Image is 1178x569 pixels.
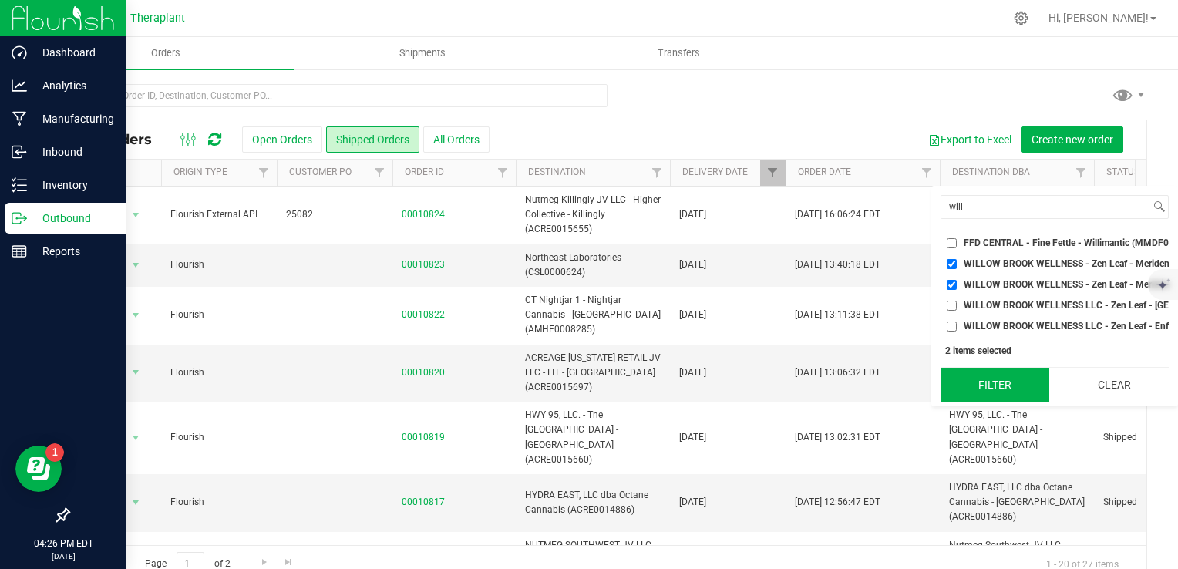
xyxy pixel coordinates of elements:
[126,204,146,226] span: select
[402,495,445,510] a: 00010817
[682,167,748,177] a: Delivery Date
[679,495,706,510] span: [DATE]
[947,238,957,248] input: FFD CENTRAL - Fine Fettle - Willimantic (MMDF0000075)
[126,362,146,383] span: select
[173,167,227,177] a: Origin Type
[679,430,706,445] span: [DATE]
[12,210,27,226] inline-svg: Outbound
[402,430,445,445] a: 00010819
[27,176,119,194] p: Inventory
[405,167,444,177] a: Order ID
[760,160,786,186] a: Filter
[525,488,661,517] span: HYDRA EAST, LLC dba Octane Cannabis (ACRE0014886)
[170,207,268,222] span: Flourish External API
[27,43,119,62] p: Dashboard
[27,76,119,95] p: Analytics
[126,305,146,326] span: select
[525,351,661,396] span: ACREAGE [US_STATE] RETAIL JV LLC - LIT - [GEOGRAPHIC_DATA] (ACRE0015697)
[242,126,322,153] button: Open Orders
[15,446,62,492] iframe: Resource center
[637,46,721,60] span: Transfers
[645,160,670,186] a: Filter
[130,46,201,60] span: Orders
[379,46,466,60] span: Shipments
[170,365,268,380] span: Flourish
[1011,11,1031,25] div: Manage settings
[795,495,880,510] span: [DATE] 12:56:47 EDT
[12,111,27,126] inline-svg: Manufacturing
[170,430,268,445] span: Flourish
[1032,133,1113,146] span: Create new order
[251,160,277,186] a: Filter
[423,126,490,153] button: All Orders
[798,167,851,177] a: Order Date
[1060,368,1169,402] button: Clear
[945,345,1164,356] div: 2 items selected
[525,193,661,237] span: Nutmeg Killingly JV LLC - Higher Collective - Killingly (ACRE0015655)
[914,160,940,186] a: Filter
[402,207,445,222] a: 00010824
[490,160,516,186] a: Filter
[402,258,445,272] a: 00010823
[402,365,445,380] a: 00010820
[170,308,268,322] span: Flourish
[947,322,957,332] input: WILLOW BROOK WELLNESS LLC - Zen Leaf - Enfield (AMHF0008260)
[12,177,27,193] inline-svg: Inventory
[525,251,661,280] span: Northeast Laboratories (CSL0000624)
[289,167,352,177] a: Customer PO
[170,495,268,510] span: Flourish
[795,365,880,380] span: [DATE] 13:06:32 EDT
[27,242,119,261] p: Reports
[941,196,1150,218] input: Search
[12,244,27,259] inline-svg: Reports
[402,308,445,322] a: 00010822
[126,427,146,449] span: select
[1069,160,1094,186] a: Filter
[528,167,586,177] a: Destination
[27,143,119,161] p: Inbound
[27,109,119,128] p: Manufacturing
[1048,12,1149,24] span: Hi, [PERSON_NAME]!
[947,280,957,290] input: WILLOW BROOK WELLNESS - Zen Leaf - Meriden (MMDF0000066)
[947,301,957,311] input: WILLOW BROOK WELLNESS LLC - Zen Leaf - [GEOGRAPHIC_DATA] (AMHF0008259)
[12,78,27,93] inline-svg: Analytics
[68,84,608,107] input: Search Order ID, Destination, Customer PO...
[294,37,550,69] a: Shipments
[550,37,807,69] a: Transfers
[7,537,119,550] p: 04:26 PM EDT
[1106,167,1139,177] a: Status
[952,167,1030,177] a: Destination DBA
[170,258,268,272] span: Flourish
[947,259,957,269] input: WILLOW BROOK WELLNESS - Zen Leaf - Meriden (AMHF.0008254)
[27,209,119,227] p: Outbound
[525,408,661,467] span: HWY 95, LLC. - The [GEOGRAPHIC_DATA] - [GEOGRAPHIC_DATA] (ACRE0015660)
[126,492,146,513] span: select
[286,207,383,222] span: 25082
[679,258,706,272] span: [DATE]
[126,254,146,276] span: select
[12,45,27,60] inline-svg: Dashboard
[326,126,419,153] button: Shipped Orders
[45,443,64,462] iframe: Resource center unread badge
[795,258,880,272] span: [DATE] 13:40:18 EDT
[941,368,1049,402] button: Filter
[12,144,27,160] inline-svg: Inbound
[130,12,185,25] span: Theraplant
[795,430,880,445] span: [DATE] 13:02:31 EDT
[367,160,392,186] a: Filter
[918,126,1021,153] button: Export to Excel
[1021,126,1123,153] button: Create new order
[679,207,706,222] span: [DATE]
[525,293,661,338] span: CT Nightjar 1 - Nightjar Cannabis - [GEOGRAPHIC_DATA] (AMHF0008285)
[679,365,706,380] span: [DATE]
[795,207,880,222] span: [DATE] 16:06:24 EDT
[795,308,880,322] span: [DATE] 13:11:38 EDT
[679,308,706,322] span: [DATE]
[7,550,119,562] p: [DATE]
[37,37,294,69] a: Orders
